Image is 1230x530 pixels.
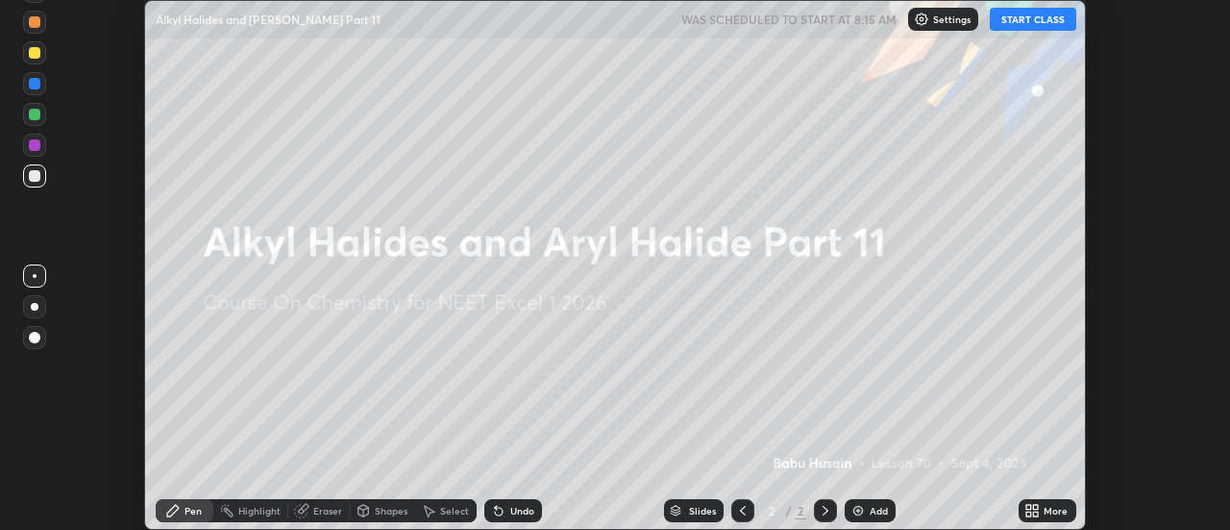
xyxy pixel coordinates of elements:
p: Alkyl Halides and [PERSON_NAME] Part 11 [156,12,381,27]
button: START CLASS [990,8,1076,31]
div: Slides [689,506,716,516]
div: Shapes [375,506,407,516]
img: class-settings-icons [914,12,929,27]
div: 2 [762,505,781,517]
div: Pen [184,506,202,516]
img: add-slide-button [850,503,866,518]
div: More [1044,506,1068,516]
div: Eraser [313,506,342,516]
div: / [785,505,791,517]
div: Select [440,506,469,516]
p: Settings [933,14,971,24]
div: Undo [510,506,534,516]
div: Add [870,506,888,516]
h5: WAS SCHEDULED TO START AT 8:15 AM [681,11,897,28]
div: 2 [795,502,806,519]
div: Highlight [238,506,281,516]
